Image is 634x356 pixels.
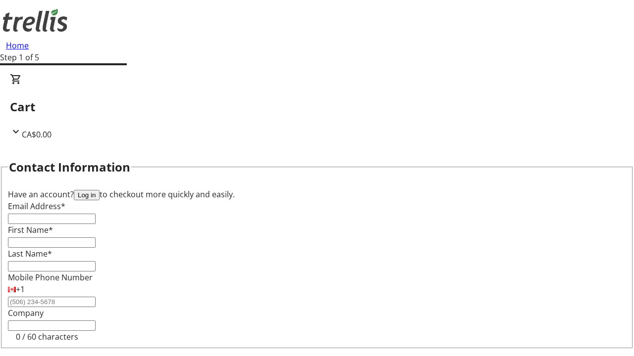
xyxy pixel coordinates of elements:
div: CartCA$0.00 [10,73,624,140]
label: Last Name* [8,248,52,259]
label: Company [8,308,44,318]
label: Mobile Phone Number [8,272,93,283]
label: Email Address* [8,201,65,212]
input: (506) 234-5678 [8,297,96,307]
span: CA$0.00 [22,129,52,140]
label: First Name* [8,224,53,235]
h2: Cart [10,98,624,116]
button: Log in [74,190,100,200]
h2: Contact Information [9,158,130,176]
div: Have an account? to checkout more quickly and easily. [8,188,626,200]
tr-character-limit: 0 / 60 characters [16,331,78,342]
